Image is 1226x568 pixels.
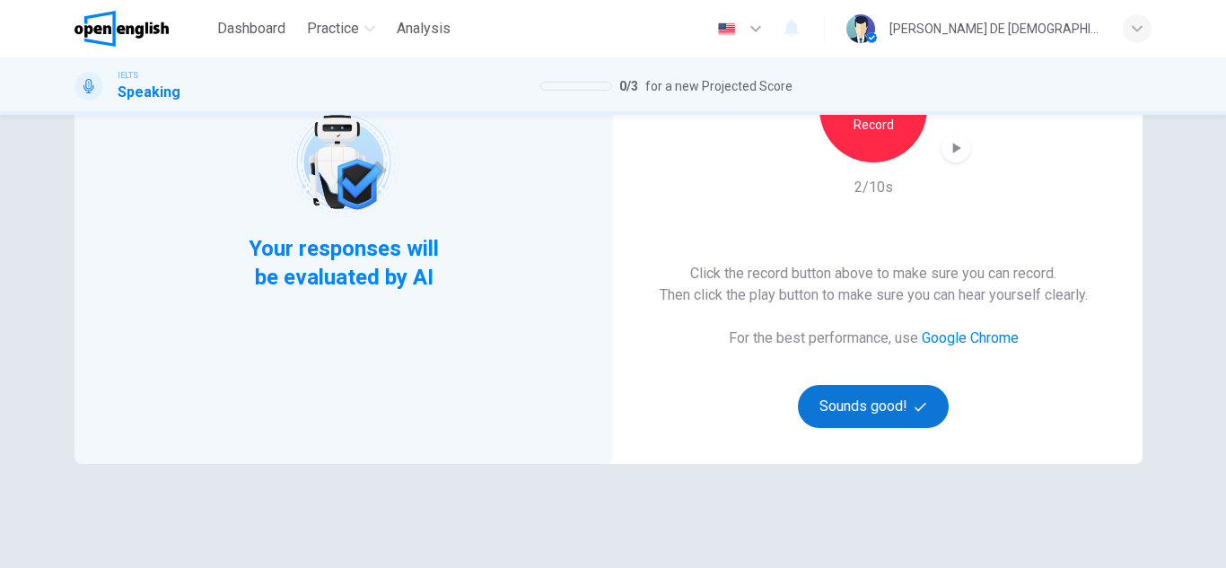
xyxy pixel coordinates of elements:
[74,11,210,47] a: OpenEnglish logo
[854,177,893,198] h6: 2/10s
[217,18,285,39] span: Dashboard
[300,13,382,45] button: Practice
[74,11,169,47] img: OpenEnglish logo
[846,14,875,43] img: Profile picture
[210,13,293,45] button: Dashboard
[854,114,894,135] h6: Record
[715,22,738,36] img: en
[307,18,359,39] span: Practice
[922,329,1019,346] a: Google Chrome
[619,75,638,97] span: 0 / 3
[660,263,1088,306] h6: Click the record button above to make sure you can record. Then click the play button to make sur...
[645,75,793,97] span: for a new Projected Score
[390,13,458,45] button: Analysis
[235,234,453,292] span: Your responses will be evaluated by AI
[286,105,400,219] img: robot icon
[889,18,1101,39] div: [PERSON_NAME] DE [DEMOGRAPHIC_DATA][PERSON_NAME]
[118,82,180,103] h1: Speaking
[798,385,949,428] button: Sounds good!
[729,328,1019,349] h6: For the best performance, use
[118,69,138,82] span: IELTS
[397,18,451,39] span: Analysis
